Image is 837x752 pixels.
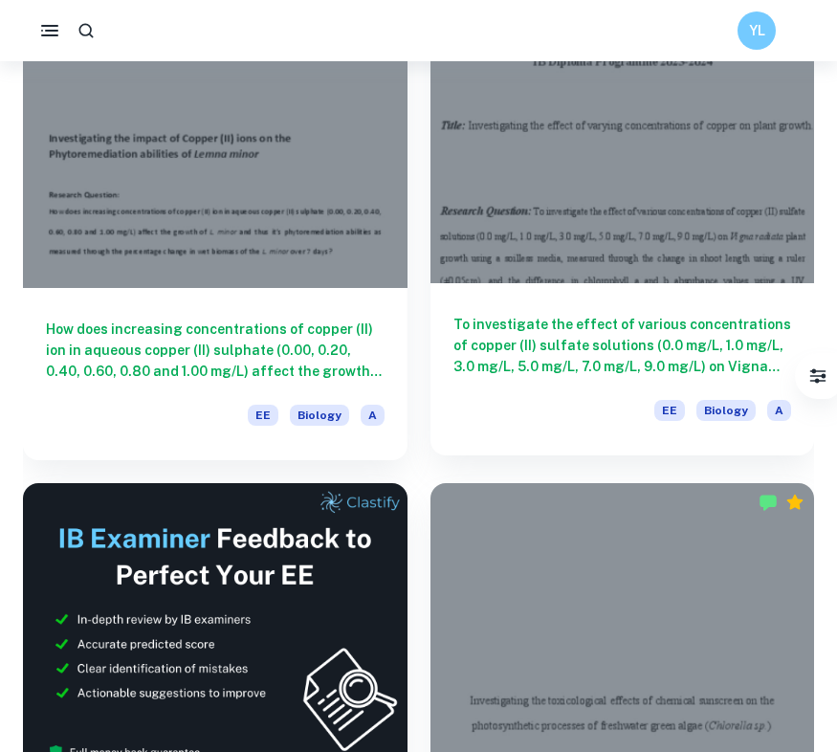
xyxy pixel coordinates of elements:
span: EE [248,405,278,426]
span: A [361,405,385,426]
button: YL [738,11,776,50]
button: Filter [799,357,837,395]
h6: YL [746,20,768,41]
h6: To investigate the effect of various concentrations of copper (II) sulfate solutions (0.0 mg/L, 1... [453,314,792,377]
span: Biology [696,400,756,421]
img: Marked [759,493,778,512]
div: Premium [785,493,804,512]
span: Biology [290,405,349,426]
h6: How does increasing concentrations of copper (II) ion in aqueous copper (II) sulphate (0.00, 0.20... [46,319,385,382]
span: EE [654,400,685,421]
span: A [767,400,791,421]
